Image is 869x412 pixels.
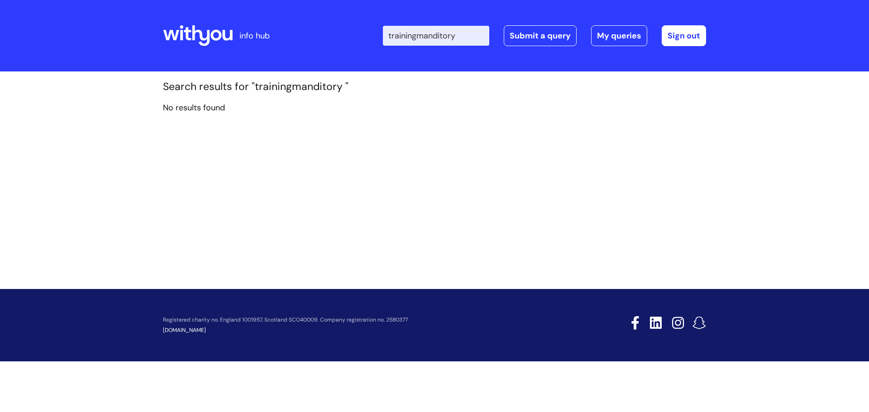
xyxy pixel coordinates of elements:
a: [DOMAIN_NAME] [163,327,206,334]
a: Submit a query [504,25,577,46]
h1: Search results for "trainingmanditory " [163,81,706,93]
a: My queries [591,25,647,46]
input: Search [383,26,489,46]
a: Sign out [662,25,706,46]
p: No results found [163,100,706,115]
p: info hub [239,28,270,43]
div: | - [383,25,706,46]
p: Registered charity no. England 1001957, Scotland SCO40009. Company registration no. 2580377 [163,317,567,323]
